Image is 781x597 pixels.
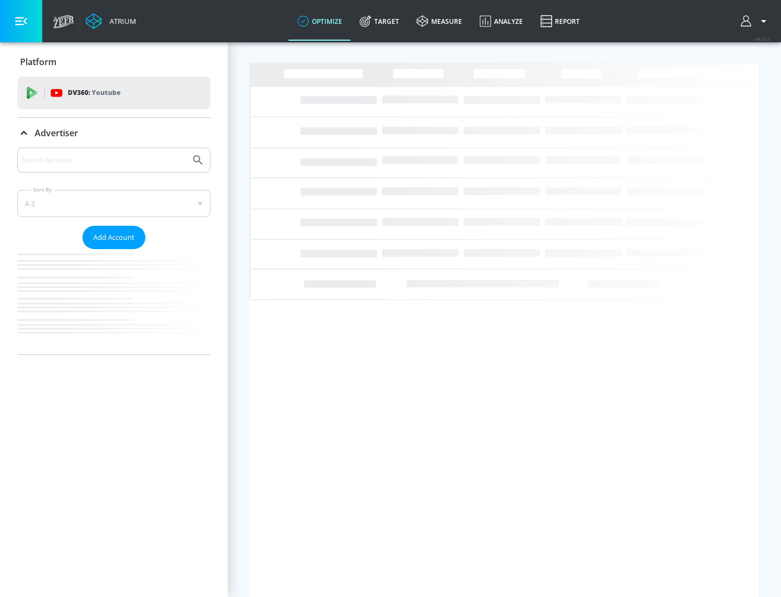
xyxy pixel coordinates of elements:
[82,226,145,249] button: Add Account
[92,87,120,98] p: Youtube
[289,2,351,41] a: optimize
[351,2,408,41] a: Target
[17,148,210,354] div: Advertiser
[471,2,532,41] a: Analyze
[93,231,135,244] span: Add Account
[17,118,210,148] div: Advertiser
[17,77,210,109] div: DV360: Youtube
[20,56,56,68] p: Platform
[755,36,770,42] span: v 4.32.0
[17,47,210,77] div: Platform
[17,249,210,354] nav: list of Advertiser
[22,153,186,167] input: Search by name
[408,2,471,41] a: measure
[35,127,78,139] p: Advertiser
[68,87,120,99] p: DV360:
[31,186,54,193] label: Sort By
[105,16,136,26] div: Atrium
[532,2,588,41] a: Report
[86,13,136,29] a: Atrium
[17,190,210,217] div: A-Z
